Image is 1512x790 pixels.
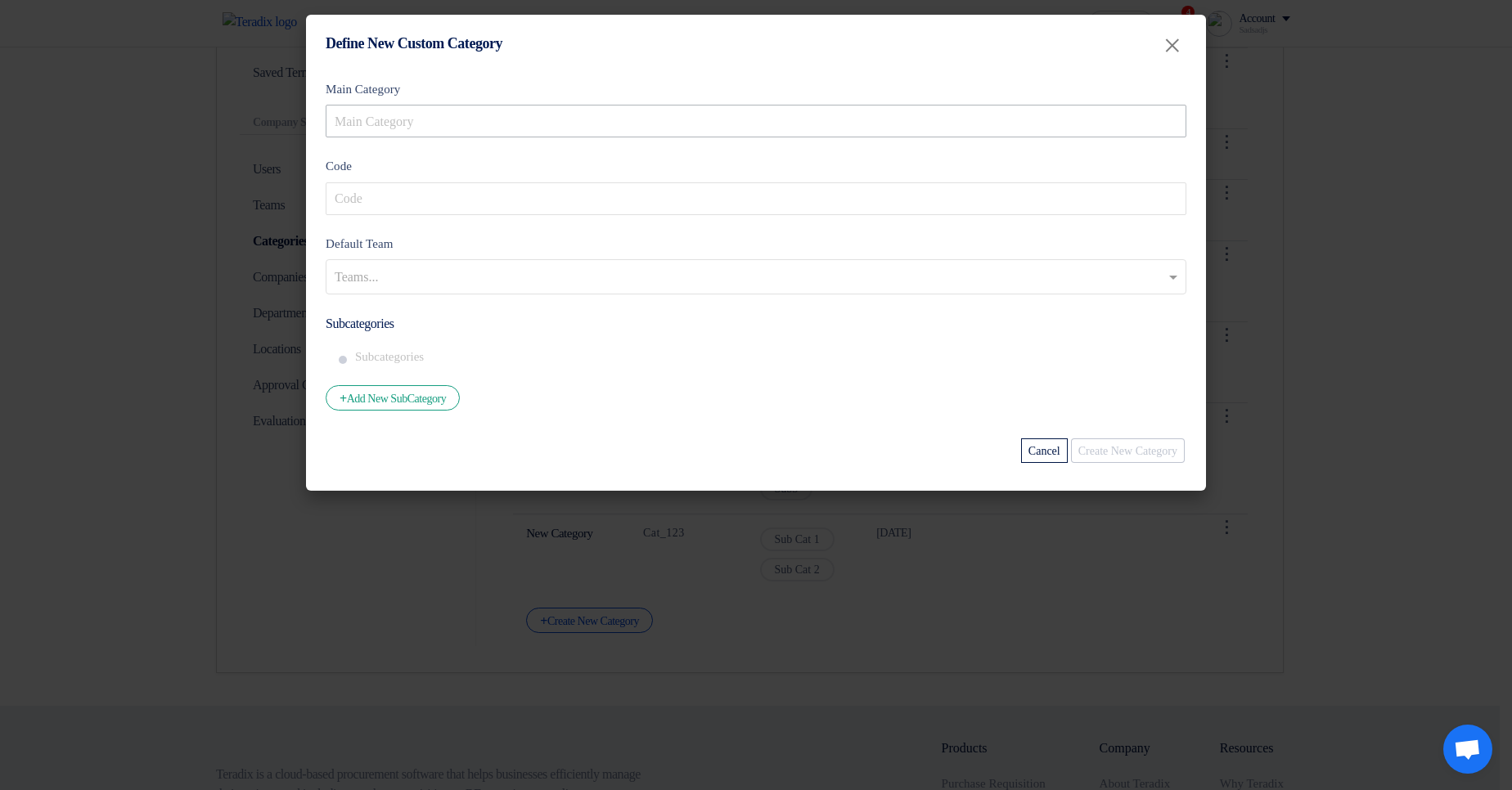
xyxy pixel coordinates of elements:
[326,235,1186,254] label: Default Team
[1021,438,1068,463] button: Cancel
[326,80,1186,99] label: Main Category
[355,341,1180,372] input: Subcategories
[1150,26,1195,59] button: Close
[1443,725,1492,774] div: Open chat
[326,182,1186,215] input: Code
[326,314,394,334] label: Subcategories
[1071,438,1185,463] button: Create New Category
[326,105,1186,137] input: Main Category
[1163,27,1181,64] span: ×
[326,157,1186,176] label: Code
[326,385,460,411] div: Add New SubCategory
[340,392,347,406] span: +
[326,34,502,52] h4: Define New Custom Category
